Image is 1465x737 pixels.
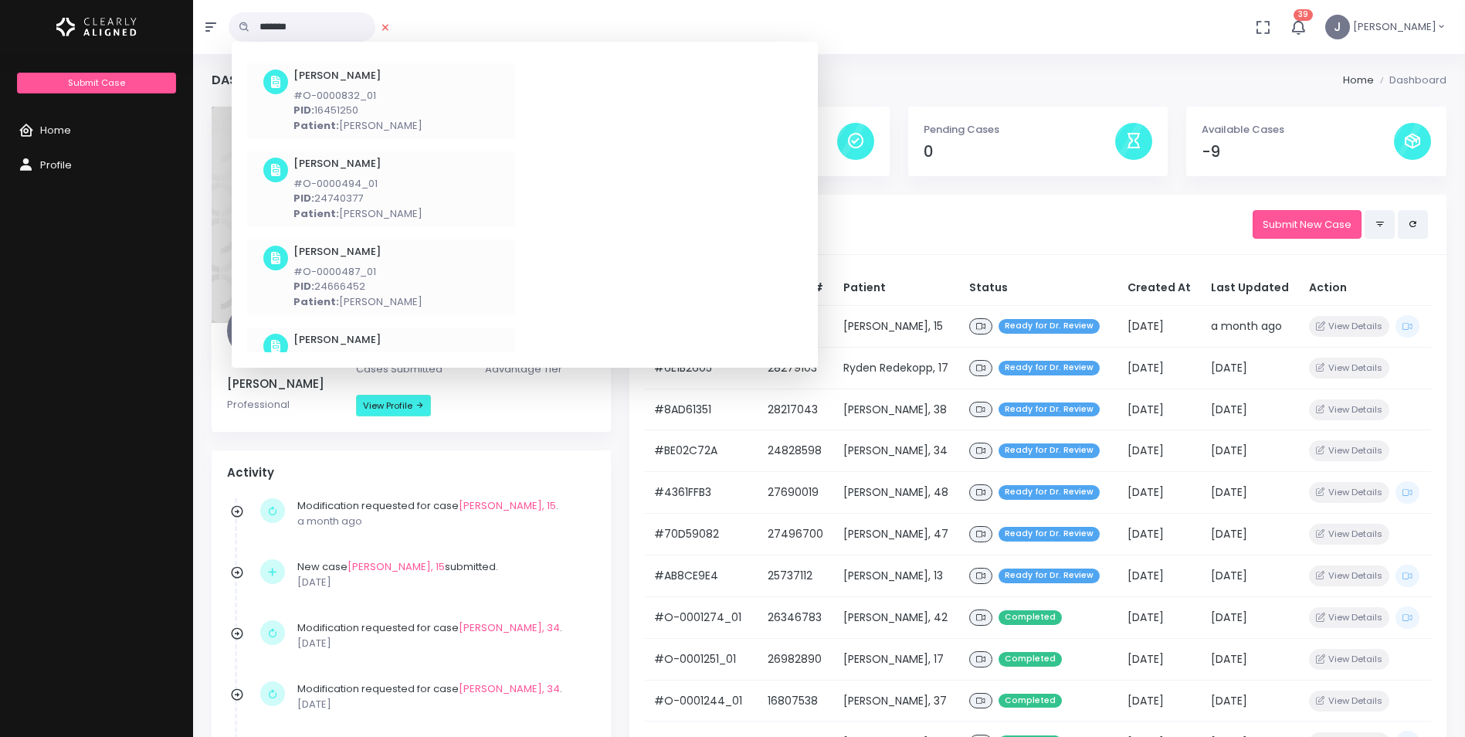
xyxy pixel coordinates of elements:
[999,694,1062,708] span: Completed
[1202,514,1301,555] td: [DATE]
[758,639,834,681] td: 26982890
[1118,639,1202,681] td: [DATE]
[1202,143,1394,161] h4: -9
[227,303,283,358] span: JH
[1325,15,1350,39] span: J
[1202,389,1301,430] td: [DATE]
[293,118,422,134] p: [PERSON_NAME]
[293,294,339,309] b: Patient:
[293,118,339,133] b: Patient:
[40,123,71,138] span: Home
[1118,305,1202,347] td: [DATE]
[297,498,588,528] div: Modification requested for case .
[834,430,960,472] td: [PERSON_NAME], 34
[645,639,758,681] td: #O-0001251_01
[834,639,960,681] td: [PERSON_NAME], 17
[645,680,758,722] td: #O-0001244_01
[1118,471,1202,513] td: [DATE]
[293,279,314,294] b: PID:
[1202,430,1301,472] td: [DATE]
[1118,389,1202,430] td: [DATE]
[924,143,1116,161] h4: 0
[834,680,960,722] td: [PERSON_NAME], 37
[758,597,834,639] td: 26346783
[1202,270,1301,306] th: Last Updated
[758,555,834,596] td: 25737112
[1374,73,1446,88] li: Dashboard
[293,279,422,294] p: 24666452
[758,430,834,472] td: 24828598
[758,514,834,555] td: 27496700
[297,697,588,712] p: [DATE]
[293,70,422,82] h6: [PERSON_NAME]
[1294,9,1313,21] span: 39
[212,73,289,87] h4: Dashboard
[1118,597,1202,639] td: [DATE]
[1309,358,1389,379] button: View Details
[1309,565,1389,586] button: View Details
[1202,680,1301,722] td: [DATE]
[1202,639,1301,681] td: [DATE]
[293,158,422,170] h6: [PERSON_NAME]
[960,270,1118,306] th: Status
[834,471,960,513] td: [PERSON_NAME], 48
[293,103,314,117] b: PID:
[293,206,339,221] b: Patient:
[834,514,960,555] td: [PERSON_NAME], 47
[459,498,556,513] a: [PERSON_NAME], 15
[758,348,834,389] td: 28279103
[924,122,1116,138] p: Pending Cases
[1118,680,1202,722] td: [DATE]
[293,88,422,104] p: #O-0000832_01
[293,246,422,258] h6: [PERSON_NAME]
[834,389,960,430] td: [PERSON_NAME], 38
[999,527,1100,542] span: Ready for Dr. Review
[40,158,72,172] span: Profile
[999,443,1100,458] span: Ready for Dr. Review
[1309,440,1389,461] button: View Details
[1309,649,1389,670] button: View Details
[1309,524,1389,545] button: View Details
[297,636,588,651] p: [DATE]
[645,348,758,389] td: #6E1B2605
[645,389,758,430] td: #8AD61351
[1202,555,1301,596] td: [DATE]
[834,597,960,639] td: [PERSON_NAME], 42
[227,377,337,391] h5: [PERSON_NAME]
[1118,348,1202,389] td: [DATE]
[1202,348,1301,389] td: [DATE]
[999,569,1100,583] span: Ready for Dr. Review
[758,680,834,722] td: 16807538
[17,73,175,93] a: Submit Case
[68,76,125,89] span: Submit Case
[645,430,758,472] td: #BE02C72A
[645,514,758,555] td: #70D59082
[1353,19,1436,35] span: [PERSON_NAME]
[1202,471,1301,513] td: [DATE]
[1309,607,1389,628] button: View Details
[293,206,422,222] p: [PERSON_NAME]
[1309,691,1389,712] button: View Details
[999,319,1100,334] span: Ready for Dr. Review
[1253,210,1362,239] a: Submit New Case
[645,597,758,639] td: #O-0001274_01
[56,11,137,43] img: Logo Horizontal
[999,402,1100,417] span: Ready for Dr. Review
[459,681,560,696] a: [PERSON_NAME], 34
[1202,122,1394,138] p: Available Cases
[1309,399,1389,420] button: View Details
[293,294,422,310] p: [PERSON_NAME]
[999,361,1100,375] span: Ready for Dr. Review
[293,334,422,346] h6: [PERSON_NAME]
[293,176,422,192] p: #O-0000494_01
[1118,514,1202,555] td: [DATE]
[758,389,834,430] td: 28217043
[227,466,595,480] h4: Activity
[227,397,337,413] p: Professional
[645,471,758,513] td: #4361FFB3
[297,514,588,529] p: a month ago
[293,264,422,280] p: #O-0000487_01
[356,395,431,416] a: View Profile
[1202,305,1301,347] td: a month ago
[834,305,960,347] td: [PERSON_NAME], 15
